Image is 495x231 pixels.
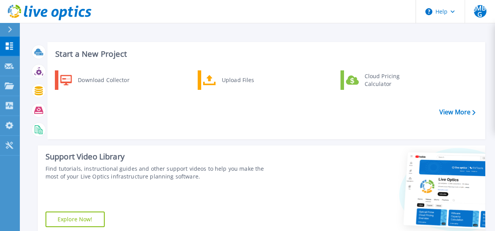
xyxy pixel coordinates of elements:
[361,72,418,88] div: Cloud Pricing Calculator
[198,70,277,90] a: Upload Files
[55,70,135,90] a: Download Collector
[74,72,133,88] div: Download Collector
[46,152,278,162] div: Support Video Library
[46,165,278,180] div: Find tutorials, instructional guides and other support videos to help you make the most of your L...
[341,70,420,90] a: Cloud Pricing Calculator
[46,212,105,227] a: Explore Now!
[55,50,475,58] h3: Start a New Project
[474,5,486,17] span: JMBG
[439,108,476,116] a: View More
[218,72,276,88] div: Upload Files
